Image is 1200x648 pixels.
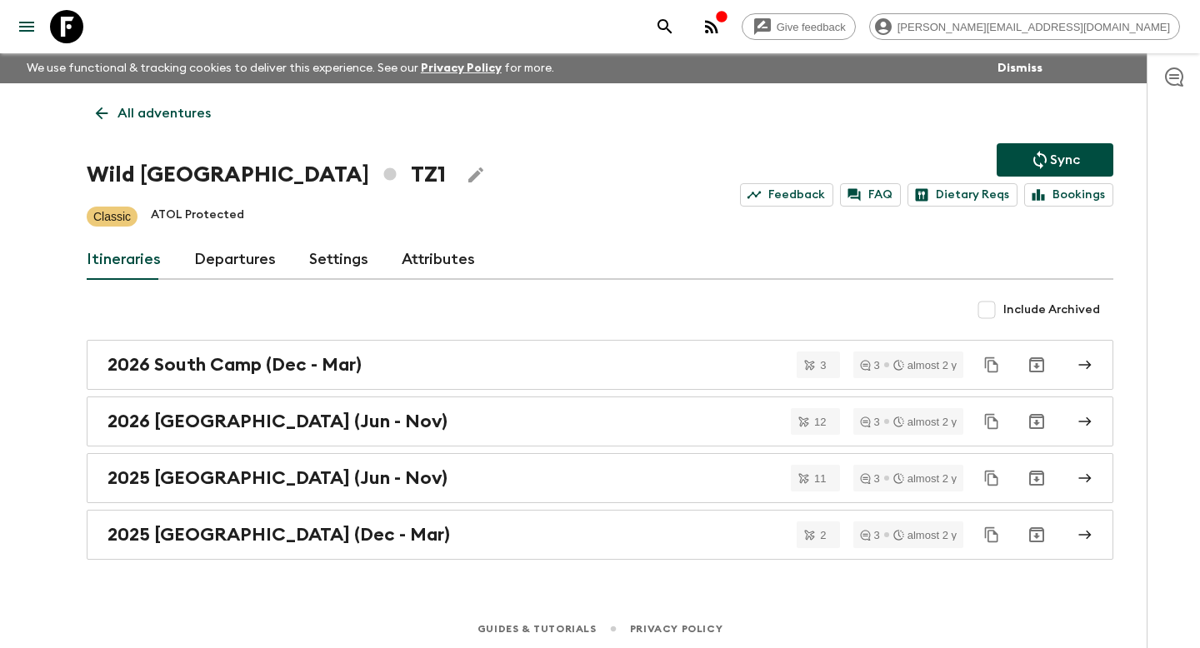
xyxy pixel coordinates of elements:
button: Duplicate [977,406,1007,436]
span: [PERSON_NAME][EMAIL_ADDRESS][DOMAIN_NAME] [888,21,1179,33]
button: Edit Adventure Title [459,158,492,192]
button: Archive [1020,518,1053,551]
a: Privacy Policy [421,62,502,74]
button: Archive [1020,461,1053,495]
button: Archive [1020,348,1053,381]
button: menu [10,10,43,43]
p: ATOL Protected [151,207,244,227]
h2: 2025 [GEOGRAPHIC_DATA] (Jun - Nov) [107,467,447,489]
a: FAQ [840,183,901,207]
a: 2026 South Camp (Dec - Mar) [87,340,1113,390]
p: All adventures [117,103,211,123]
a: Settings [309,240,368,280]
span: 3 [810,360,836,371]
div: almost 2 y [893,416,957,427]
a: Give feedback [742,13,856,40]
button: Duplicate [977,463,1007,493]
h1: Wild [GEOGRAPHIC_DATA] TZ1 [87,158,446,192]
a: Feedback [740,183,833,207]
button: Duplicate [977,350,1007,380]
a: Dietary Reqs [907,183,1017,207]
span: 12 [804,416,836,427]
button: Dismiss [993,57,1047,80]
div: 3 [860,530,880,541]
h2: 2026 South Camp (Dec - Mar) [107,354,362,376]
div: 3 [860,473,880,484]
p: Sync [1050,150,1080,170]
h2: 2025 [GEOGRAPHIC_DATA] (Dec - Mar) [107,524,450,546]
span: 2 [810,530,836,541]
span: Include Archived [1003,302,1100,318]
button: Sync adventure departures to the booking engine [997,143,1113,177]
a: All adventures [87,97,220,130]
h2: 2026 [GEOGRAPHIC_DATA] (Jun - Nov) [107,411,447,432]
div: almost 2 y [893,360,957,371]
div: 3 [860,416,880,427]
a: Departures [194,240,276,280]
div: almost 2 y [893,473,957,484]
span: 11 [804,473,836,484]
span: Give feedback [767,21,855,33]
a: 2025 [GEOGRAPHIC_DATA] (Dec - Mar) [87,510,1113,560]
a: Itineraries [87,240,161,280]
button: Archive [1020,405,1053,438]
p: We use functional & tracking cookies to deliver this experience. See our for more. [20,53,561,83]
div: [PERSON_NAME][EMAIL_ADDRESS][DOMAIN_NAME] [869,13,1180,40]
a: Attributes [402,240,475,280]
div: 3 [860,360,880,371]
a: 2026 [GEOGRAPHIC_DATA] (Jun - Nov) [87,396,1113,446]
p: Classic [93,208,131,225]
button: Duplicate [977,520,1007,550]
a: Bookings [1024,183,1113,207]
a: Guides & Tutorials [477,620,597,638]
a: 2025 [GEOGRAPHIC_DATA] (Jun - Nov) [87,453,1113,503]
button: search adventures [648,10,682,43]
div: almost 2 y [893,530,957,541]
a: Privacy Policy [630,620,722,638]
